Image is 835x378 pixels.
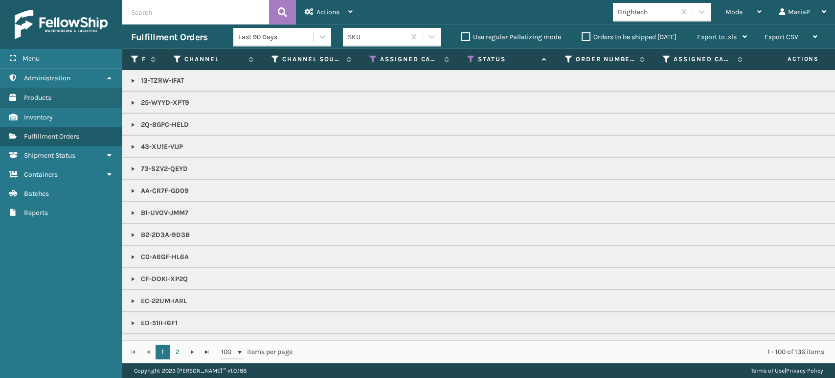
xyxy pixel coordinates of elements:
[203,348,211,356] span: Go to the last page
[282,55,341,64] label: Channel Source
[24,132,79,141] span: Fulfillment Orders
[316,8,339,16] span: Actions
[576,55,635,64] label: Order Number
[238,32,314,42] div: Last 90 Days
[697,33,737,41] span: Export to .xls
[24,209,48,217] span: Reports
[380,55,439,64] label: Assigned Carrier Service
[306,347,824,357] div: 1 - 100 of 136 items
[765,33,798,41] span: Export CSV
[24,74,70,82] span: Administration
[24,94,51,102] span: Products
[751,363,823,378] div: |
[200,345,214,359] a: Go to the last page
[757,51,825,67] span: Actions
[618,7,676,17] div: Brightech
[188,348,196,356] span: Go to the next page
[786,367,823,374] a: Privacy Policy
[478,55,537,64] label: Status
[134,363,247,378] p: Copyright 2023 [PERSON_NAME]™ v 1.0.188
[582,33,677,41] label: Orders to be shipped [DATE]
[185,345,200,359] a: Go to the next page
[24,151,75,160] span: Shipment Status
[170,345,185,359] a: 2
[24,189,49,198] span: Batches
[15,10,108,39] img: logo
[131,31,207,43] h3: Fulfillment Orders
[221,345,293,359] span: items per page
[156,345,170,359] a: 1
[725,8,743,16] span: Mode
[24,170,58,179] span: Containers
[348,32,406,42] div: SKU
[674,55,733,64] label: Assigned Carrier
[23,54,40,63] span: Menu
[221,347,236,357] span: 100
[751,367,785,374] a: Terms of Use
[142,55,146,64] label: Fulfillment Order Id
[184,55,244,64] label: Channel
[461,33,561,41] label: Use regular Palletizing mode
[24,113,53,121] span: Inventory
